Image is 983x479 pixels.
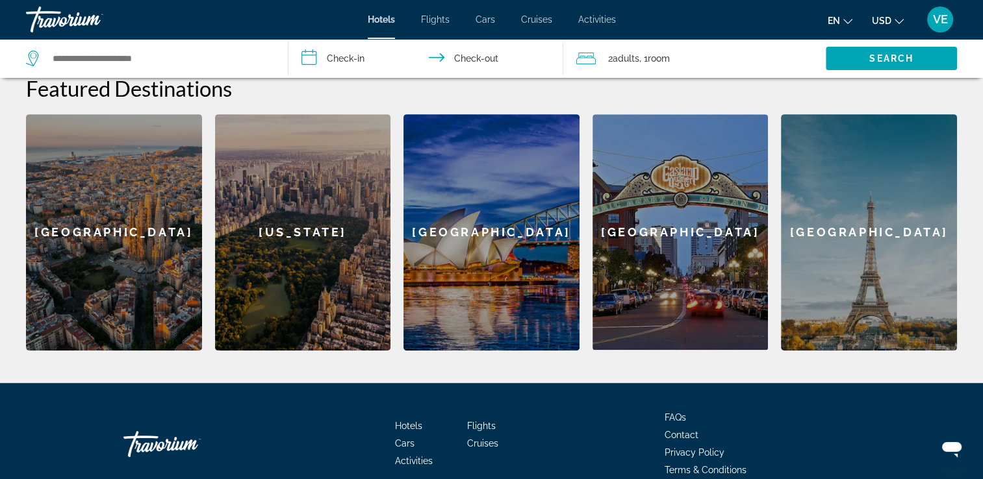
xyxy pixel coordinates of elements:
button: Search [826,47,957,70]
iframe: Button to launch messaging window [931,427,973,469]
span: USD [872,16,891,26]
button: Check in and out dates [288,39,564,78]
a: FAQs [665,412,686,423]
a: Cruises [521,14,552,25]
span: , 1 [639,49,669,68]
a: Flights [467,421,496,431]
a: Hotels [395,421,422,431]
button: Change language [828,11,852,30]
a: Travorium [26,3,156,36]
a: Cars [476,14,495,25]
a: Privacy Policy [665,447,724,458]
a: Hotels [368,14,395,25]
a: [GEOGRAPHIC_DATA] [781,114,957,350]
h2: Featured Destinations [26,75,957,101]
a: [GEOGRAPHIC_DATA] [26,114,202,350]
a: Activities [578,14,616,25]
span: Room [647,53,669,64]
button: User Menu [923,6,957,33]
a: Cars [395,438,415,448]
span: VE [933,13,948,26]
a: [US_STATE] [215,114,391,350]
a: Travorium [123,424,253,463]
a: [GEOGRAPHIC_DATA] [403,114,580,350]
span: Search [869,53,913,64]
button: Change currency [872,11,904,30]
span: en [828,16,840,26]
a: Flights [421,14,450,25]
a: Cruises [467,438,498,448]
a: Terms & Conditions [665,465,747,475]
div: [GEOGRAPHIC_DATA] [593,114,769,350]
a: Activities [395,456,433,466]
span: 2 [607,49,639,68]
a: [GEOGRAPHIC_DATA] [593,114,769,350]
span: Adults [612,53,639,64]
button: Travelers: 2 adults, 0 children [563,39,826,78]
a: Contact [665,430,698,440]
